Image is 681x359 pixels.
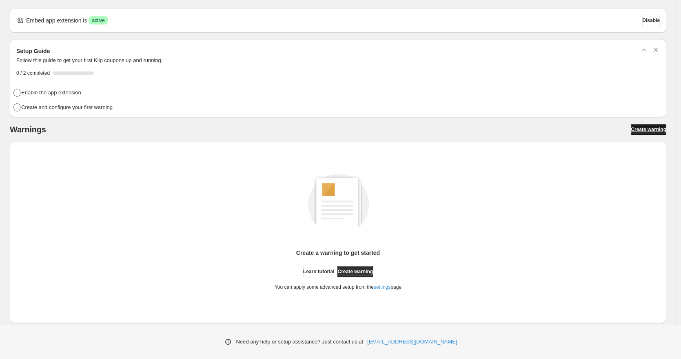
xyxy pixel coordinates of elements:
span: active [92,17,104,24]
p: Embed app extension is [26,16,87,25]
a: Create warning [337,266,373,277]
span: Create warning [631,126,666,133]
p: You can apply some advanced setup from the page [275,284,402,290]
span: Learn tutorial [303,268,335,275]
h4: Enable the app extension [21,89,81,97]
a: settings [374,284,390,290]
a: Learn tutorial [303,266,335,277]
h3: Setup Guide [16,47,50,55]
p: Follow this guide to get your first Klip coupons up and running. [16,56,660,65]
p: Create a warning to get started [296,249,380,257]
h2: Warnings [10,125,46,134]
span: Create warning [337,268,373,275]
span: 0 / 2 completed [16,70,50,76]
a: [EMAIL_ADDRESS][DOMAIN_NAME] [367,338,457,346]
h4: Create and configure your first warning [21,103,113,111]
button: Disable [642,15,660,26]
span: Disable [642,17,660,24]
a: Create warning [631,124,666,135]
